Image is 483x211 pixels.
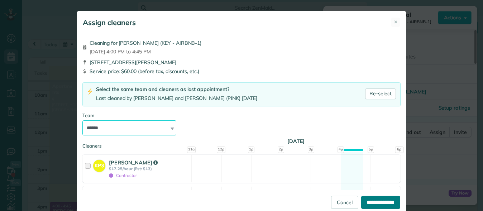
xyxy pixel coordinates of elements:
div: Select the same team and cleaners as last appointment? [96,86,257,93]
div: Last cleaned by [PERSON_NAME] and [PERSON_NAME] (PINK) [DATE] [96,95,257,102]
span: Cleaning for [PERSON_NAME] (KEY - AIRBNB-1) [90,39,201,47]
div: Service price: $60.00 (before tax, discounts, etc.) [82,68,401,75]
div: Cleaners [82,143,401,145]
strong: KP3 [93,160,105,169]
h5: Assign cleaners [83,18,136,28]
div: Team [82,112,401,119]
img: lightning-bolt-icon-94e5364df696ac2de96d3a42b8a9ff6ba979493684c50e6bbbcda72601fa0d29.png [87,88,93,95]
div: [STREET_ADDRESS][PERSON_NAME] [82,59,401,66]
a: Cancel [331,196,358,209]
strong: $17.25/hour (Est: $13) [109,166,189,171]
span: Contractor [109,173,137,178]
strong: [PERSON_NAME] [109,159,158,166]
span: ✕ [394,19,398,25]
a: Re-select [365,88,396,99]
span: [DATE] 4:00 PM to 4:45 PM [90,48,201,55]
